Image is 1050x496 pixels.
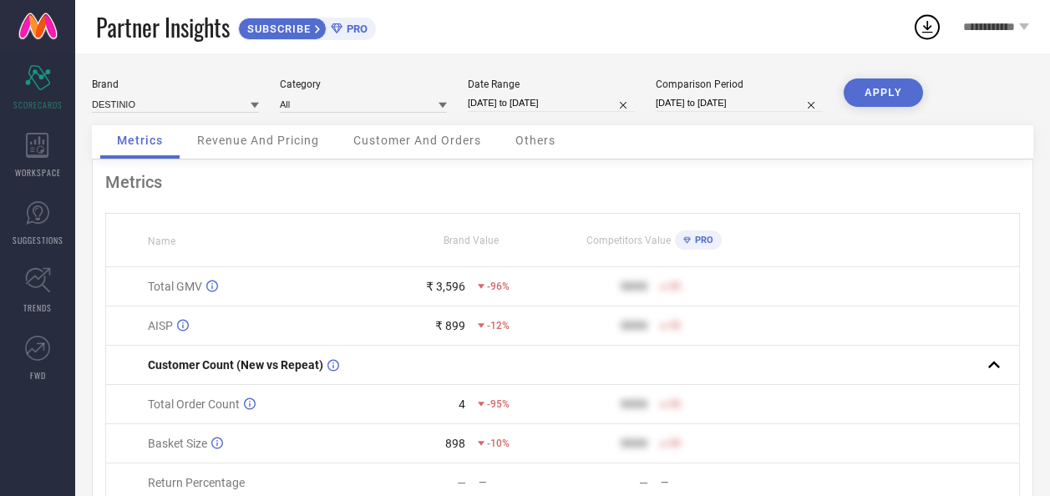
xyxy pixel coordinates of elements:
div: Brand [92,78,259,90]
span: -96% [487,281,510,292]
span: Customer Count (New vs Repeat) [148,358,323,372]
span: Partner Insights [96,10,230,44]
div: ₹ 3,596 [426,280,465,293]
div: Category [280,78,447,90]
div: 9999 [621,397,647,411]
span: -95% [487,398,510,410]
div: Metrics [105,172,1020,192]
span: AISP [148,319,173,332]
div: 9999 [621,437,647,450]
span: Brand Value [444,235,499,246]
div: ₹ 899 [435,319,465,332]
div: — [479,477,562,488]
span: Basket Size [148,437,207,450]
div: 4 [459,397,465,411]
div: — [661,477,744,488]
input: Select comparison period [656,94,823,112]
span: 50 [669,438,681,449]
span: Total GMV [148,280,202,293]
span: WORKSPACE [15,166,61,179]
span: -12% [487,320,510,332]
button: APPLY [844,78,923,107]
span: SUGGESTIONS [13,234,63,246]
span: SCORECARDS [13,99,63,111]
span: Competitors Value [586,235,671,246]
div: — [457,476,466,489]
div: 898 [445,437,465,450]
span: TRENDS [23,301,52,314]
span: Total Order Count [148,397,240,411]
span: 50 [669,320,681,332]
div: Open download list [912,12,942,42]
span: 50 [669,281,681,292]
span: PRO [342,23,368,35]
span: PRO [691,235,713,245]
div: Date Range [468,78,635,90]
span: -10% [487,438,510,449]
span: SUBSCRIBE [239,23,315,35]
span: Metrics [117,134,163,147]
a: SUBSCRIBEPRO [238,13,376,40]
span: 50 [669,398,681,410]
span: Revenue And Pricing [197,134,319,147]
div: 9999 [621,280,647,293]
span: FWD [30,369,46,382]
div: 9999 [621,319,647,332]
span: Others [515,134,555,147]
span: Customer And Orders [353,134,481,147]
span: Return Percentage [148,476,245,489]
div: Comparison Period [656,78,823,90]
span: Name [148,235,175,247]
input: Select date range [468,94,635,112]
div: — [639,476,648,489]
